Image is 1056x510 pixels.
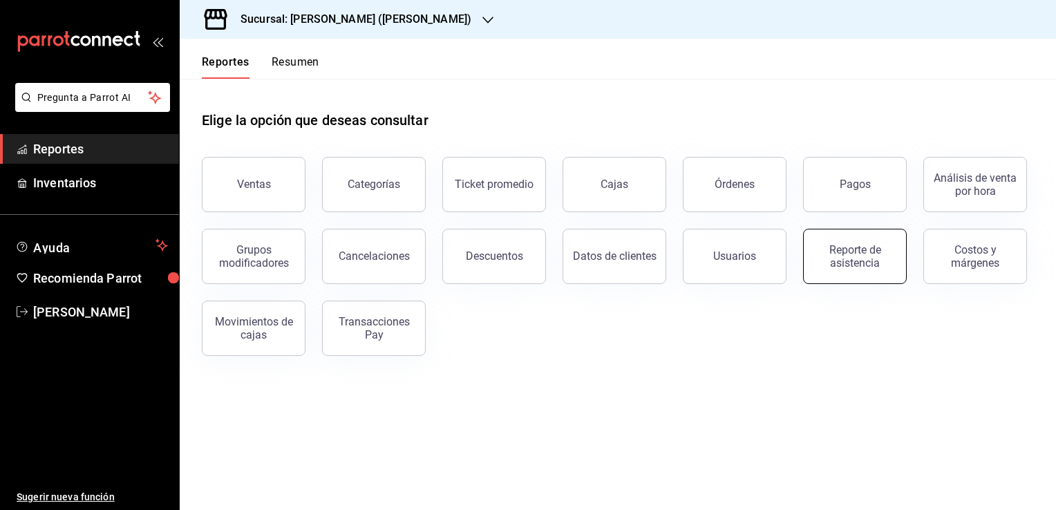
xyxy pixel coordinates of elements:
[202,110,428,131] h1: Elige la opción que deseas consultar
[202,55,249,79] button: Reportes
[202,229,305,284] button: Grupos modificadores
[601,176,629,193] div: Cajas
[803,229,907,284] button: Reporte de asistencia
[331,315,417,341] div: Transacciones Pay
[923,157,1027,212] button: Análisis de venta por hora
[33,237,150,254] span: Ayuda
[713,249,756,263] div: Usuarios
[466,249,523,263] div: Descuentos
[923,229,1027,284] button: Costos y márgenes
[322,301,426,356] button: Transacciones Pay
[33,173,168,192] span: Inventarios
[37,91,149,105] span: Pregunta a Parrot AI
[348,178,400,191] div: Categorías
[803,157,907,212] button: Pagos
[202,55,319,79] div: navigation tabs
[202,157,305,212] button: Ventas
[442,229,546,284] button: Descuentos
[152,36,163,47] button: open_drawer_menu
[563,229,666,284] button: Datos de clientes
[202,301,305,356] button: Movimientos de cajas
[812,243,898,270] div: Reporte de asistencia
[237,178,271,191] div: Ventas
[455,178,534,191] div: Ticket promedio
[840,178,871,191] div: Pagos
[563,157,666,212] a: Cajas
[322,229,426,284] button: Cancelaciones
[33,140,168,158] span: Reportes
[683,229,786,284] button: Usuarios
[442,157,546,212] button: Ticket promedio
[932,243,1018,270] div: Costos y márgenes
[33,269,168,287] span: Recomienda Parrot
[33,303,168,321] span: [PERSON_NAME]
[229,11,471,28] h3: Sucursal: [PERSON_NAME] ([PERSON_NAME])
[322,157,426,212] button: Categorías
[10,100,170,115] a: Pregunta a Parrot AI
[211,243,296,270] div: Grupos modificadores
[683,157,786,212] button: Órdenes
[932,171,1018,198] div: Análisis de venta por hora
[272,55,319,79] button: Resumen
[715,178,755,191] div: Órdenes
[573,249,657,263] div: Datos de clientes
[17,490,168,504] span: Sugerir nueva función
[339,249,410,263] div: Cancelaciones
[211,315,296,341] div: Movimientos de cajas
[15,83,170,112] button: Pregunta a Parrot AI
